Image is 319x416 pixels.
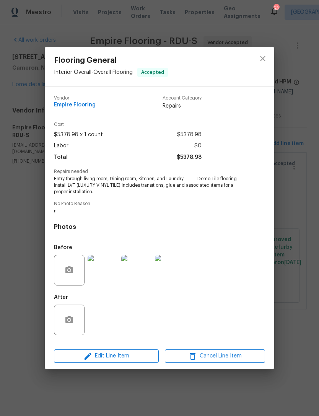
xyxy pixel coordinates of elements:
span: Empire Flooring [54,102,96,108]
h5: Before [54,245,72,250]
span: Flooring General [54,56,168,65]
span: Labor [54,140,68,152]
div: 53 [273,5,279,12]
span: Total [54,152,68,163]
button: Edit Line Item [54,349,159,363]
span: Account Category [163,96,202,101]
span: Cost [54,122,202,127]
span: No Photo Reason [54,201,265,206]
span: $0 [194,140,202,152]
span: $5378.98 [177,152,202,163]
button: close [254,49,272,68]
h4: Photos [54,223,265,231]
span: Interior Overall - Overall Flooring [54,70,133,75]
span: Vendor [54,96,96,101]
span: Repairs [163,102,202,110]
span: Entry through living room, Dining room, Kitchen, and Laundry ------ Demo Tile flooring - Install ... [54,176,244,195]
span: Repairs needed [54,169,265,174]
span: $5378.98 x 1 count [54,129,103,140]
button: Cancel Line Item [165,349,265,363]
span: $5378.98 [177,129,202,140]
h5: After [54,295,68,300]
span: n [54,208,244,214]
span: Edit Line Item [56,351,156,361]
span: Accepted [138,69,167,76]
span: Cancel Line Item [167,351,263,361]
